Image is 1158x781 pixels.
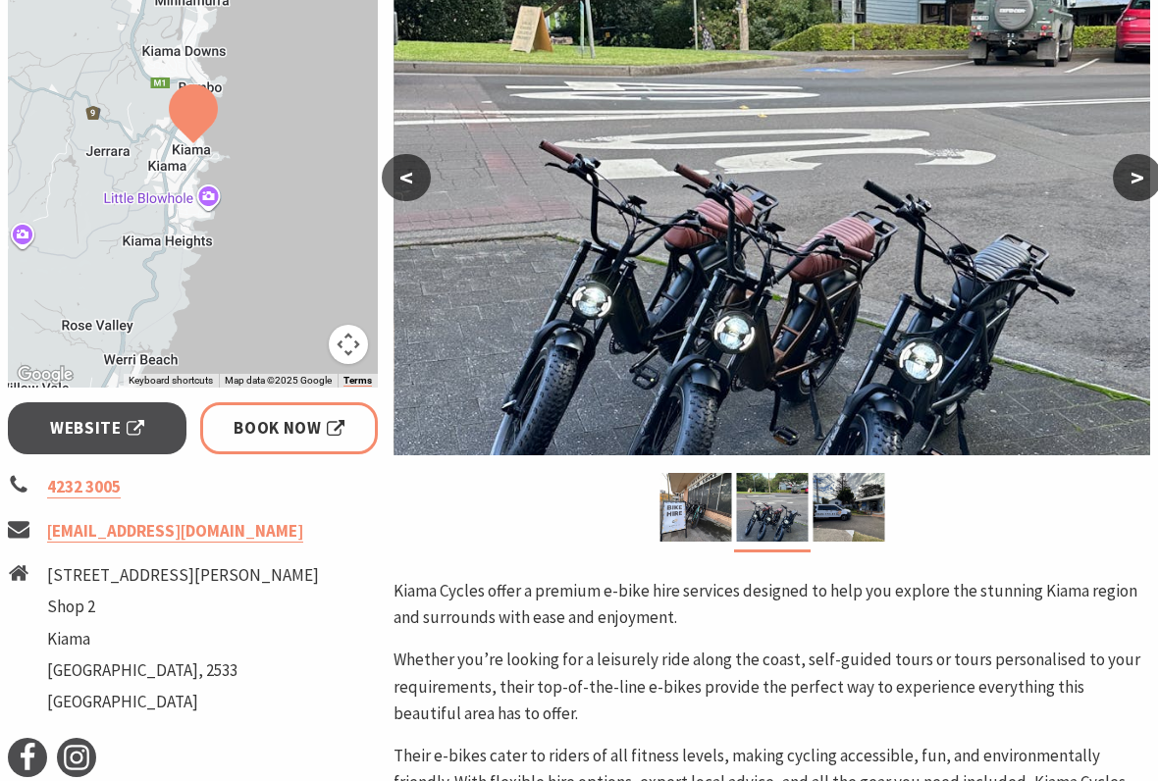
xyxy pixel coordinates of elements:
[8,402,186,454] a: Website
[659,473,731,542] img: E-Bike Hire Kiama
[47,520,303,543] a: [EMAIL_ADDRESS][DOMAIN_NAME]
[129,374,213,388] button: Keyboard shortcuts
[394,578,1150,631] p: Kiama Cycles offer a premium e-bike hire services designed to help you explore the stunning Kiama...
[382,154,431,201] button: <
[47,689,319,715] li: [GEOGRAPHIC_DATA]
[329,325,368,364] button: Map camera controls
[225,375,332,386] span: Map data ©2025 Google
[47,657,319,684] li: [GEOGRAPHIC_DATA], 2533
[343,375,372,387] a: Terms (opens in new tab)
[200,402,379,454] a: Book Now
[13,362,78,388] img: Google
[394,647,1150,727] p: Whether you’re looking for a leisurely ride along the coast, self-guided tours or tours personali...
[47,626,319,652] li: Kiama
[50,415,144,442] span: Website
[47,476,121,498] a: 4232 3005
[234,415,344,442] span: Book Now
[47,562,319,589] li: [STREET_ADDRESS][PERSON_NAME]
[13,362,78,388] a: Open this area in Google Maps (opens a new window)
[47,594,319,620] li: Shop 2
[736,473,808,542] img: Hire Bikes at Kiama Cycles
[813,473,884,542] img: Delivering Hire Bikes direct to Customer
